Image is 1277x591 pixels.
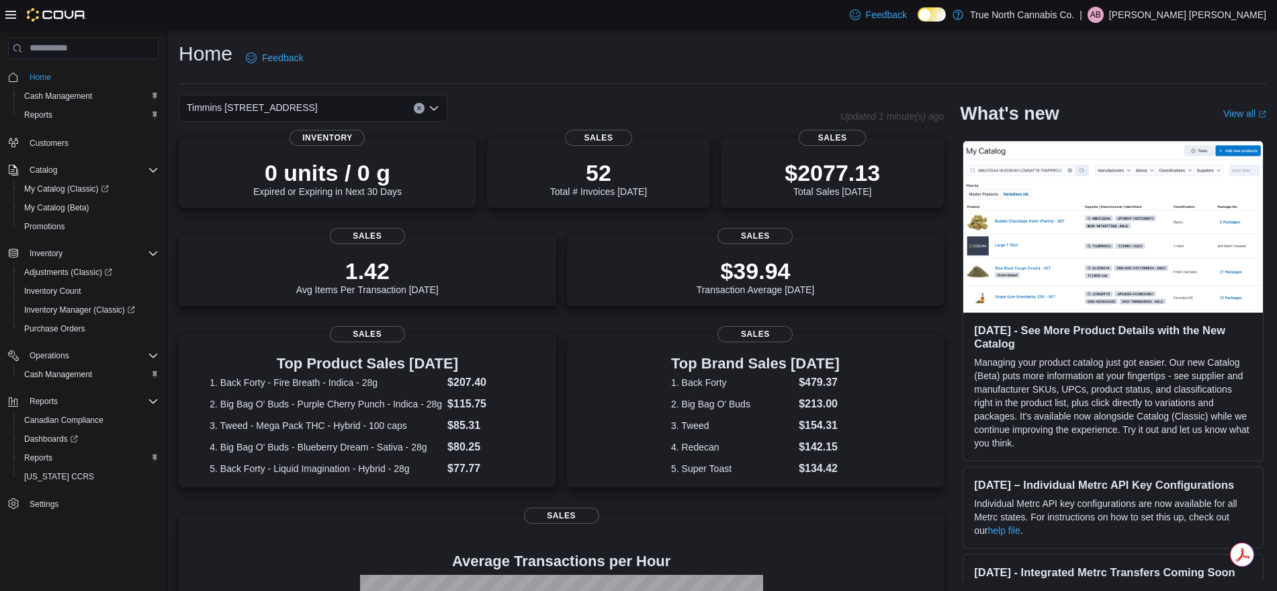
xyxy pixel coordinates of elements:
span: Cash Management [19,88,159,104]
span: Reports [24,452,52,463]
dt: 3. Tweed - Mega Pack THC - Hybrid - 100 caps [210,419,442,432]
a: Dashboards [13,430,164,448]
h3: [DATE] - Integrated Metrc Transfers Coming Soon [974,565,1252,579]
a: Purchase Orders [19,321,91,337]
a: View allExternal link [1223,108,1266,119]
dd: $207.40 [447,375,525,391]
h3: Top Brand Sales [DATE] [671,356,840,372]
span: Operations [30,350,69,361]
div: Avg Items Per Transaction [DATE] [296,258,439,295]
a: Adjustments (Classic) [13,263,164,282]
img: Cova [27,8,87,22]
span: Settings [24,496,159,512]
span: Inventory [30,248,62,259]
p: 52 [550,159,647,186]
span: Sales [524,508,599,524]
dt: 2. Big Bag O' Buds - Purple Cherry Punch - Indica - 28g [210,397,442,411]
a: Feedback [844,1,912,28]
div: Total # Invoices [DATE] [550,159,647,197]
a: Inventory Manager (Classic) [13,301,164,319]
button: Inventory [24,245,68,262]
button: Reports [3,392,164,411]
button: Catalog [24,162,62,178]
dd: $115.75 [447,396,525,412]
nav: Complex example [8,62,159,549]
a: Feedback [240,44,308,71]
div: Expired or Expiring in Next 30 Days [253,159,402,197]
dd: $479.37 [799,375,840,391]
button: Reports [13,448,164,467]
dd: $142.15 [799,439,840,455]
dd: $134.42 [799,461,840,477]
button: My Catalog (Beta) [13,198,164,217]
span: Feedback [866,8,907,22]
div: Total Sales [DATE] [785,159,880,197]
p: | [1080,7,1082,23]
span: Customers [24,134,159,151]
svg: External link [1258,110,1266,118]
p: [PERSON_NAME] [PERSON_NAME] [1109,7,1266,23]
span: Reports [19,450,159,466]
span: Promotions [24,221,65,232]
p: Individual Metrc API key configurations are now available for all Metrc states. For instructions ... [974,497,1252,537]
span: My Catalog (Beta) [19,200,159,216]
span: Cash Management [24,91,92,102]
span: Sales [565,130,632,146]
a: Inventory Count [19,283,87,299]
dt: 5. Super Toast [671,462,793,475]
span: Inventory Count [19,283,159,299]
a: [US_STATE] CCRS [19,469,99,485]
h1: Home [179,40,232,67]
dd: $85.31 [447,418,525,434]
span: Sales [717,326,793,342]
span: Customers [30,138,69,149]
a: Reports [19,107,58,123]
span: Cash Management [19,366,159,383]
h3: [DATE] – Individual Metrc API Key Configurations [974,478,1252,491]
p: True North Cannabis Co. [970,7,1074,23]
button: Clear input [414,103,425,114]
span: My Catalog (Beta) [24,202,89,213]
p: Updated 1 minute(s) ago [840,111,944,122]
button: Reports [13,106,164,124]
a: My Catalog (Beta) [19,200,95,216]
dt: 4. Big Bag O' Buds - Blueberry Dream - Sativa - 28g [210,440,442,454]
div: Austen Bourgon [1088,7,1104,23]
button: Operations [3,346,164,365]
button: Home [3,67,164,87]
a: Settings [24,496,64,512]
button: Reports [24,393,63,409]
button: Cash Management [13,365,164,384]
dt: 1. Back Forty - Fire Breath - Indica - 28g [210,376,442,389]
a: Inventory Manager (Classic) [19,302,140,318]
button: Promotions [13,217,164,236]
span: Feedback [262,51,303,65]
dt: 2. Big Bag O' Buds [671,397,793,411]
span: Purchase Orders [19,321,159,337]
a: Customers [24,135,74,151]
span: Catalog [30,165,57,175]
span: Sales [717,228,793,244]
span: Canadian Compliance [19,412,159,428]
a: My Catalog (Classic) [19,181,114,197]
button: Settings [3,494,164,514]
p: Managing your product catalog just got easier. Our new Catalog (Beta) puts more information at yo... [974,356,1252,450]
a: Home [24,69,56,85]
a: Adjustments (Classic) [19,264,118,280]
button: Cash Management [13,87,164,106]
span: Home [24,69,159,85]
button: Inventory [3,244,164,263]
a: Reports [19,450,58,466]
dt: 4. Redecan [671,440,793,454]
span: My Catalog (Classic) [19,181,159,197]
span: [US_STATE] CCRS [24,471,94,482]
span: Reports [30,396,58,407]
dt: 5. Back Forty - Liquid Imagination - Hybrid - 28g [210,462,442,475]
a: Cash Management [19,88,97,104]
span: Inventory [24,245,159,262]
span: Inventory Manager (Classic) [19,302,159,318]
span: Sales [330,326,405,342]
span: Settings [30,499,58,510]
dt: 1. Back Forty [671,376,793,389]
